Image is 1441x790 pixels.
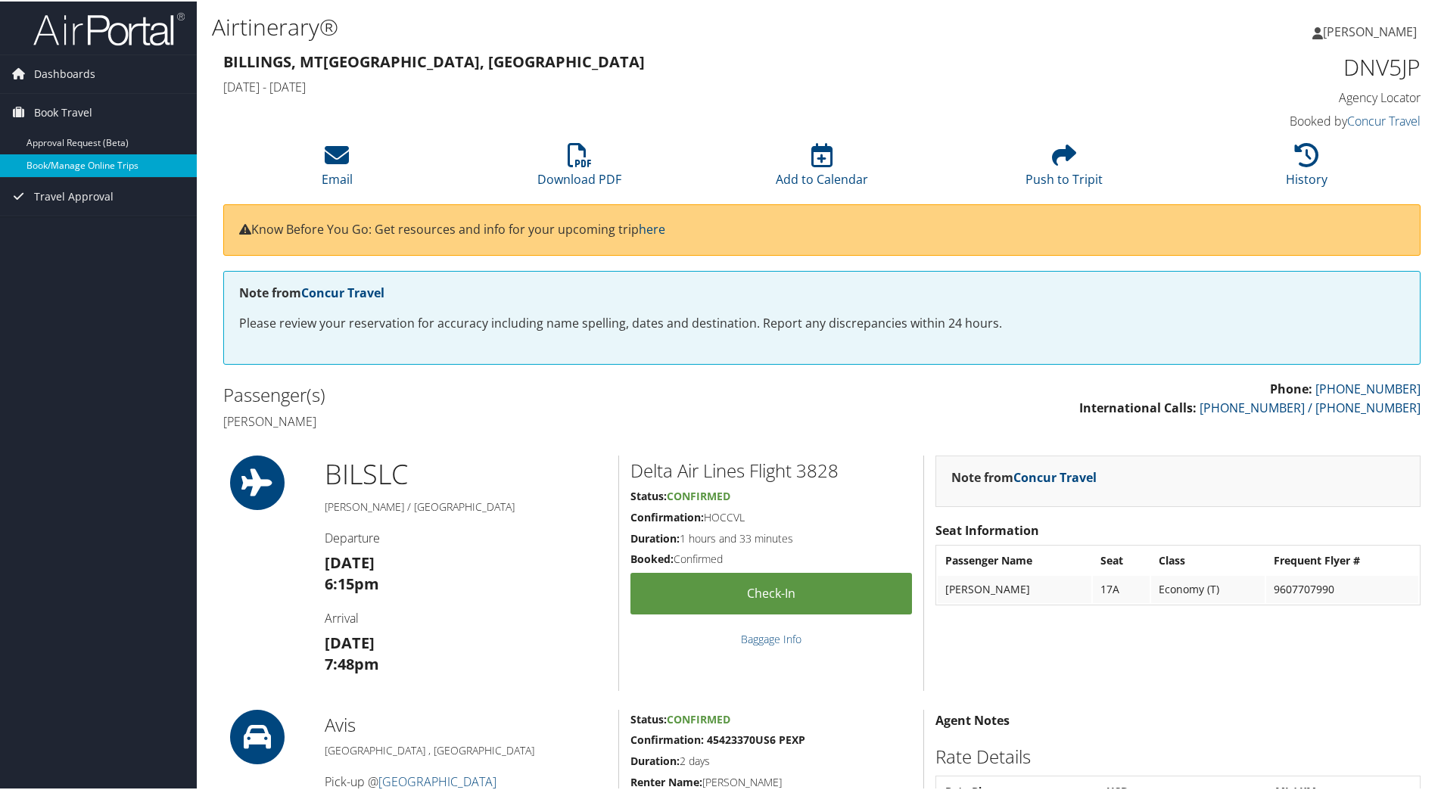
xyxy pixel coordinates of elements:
[776,150,868,186] a: Add to Calendar
[1323,22,1417,39] span: [PERSON_NAME]
[630,571,912,613] a: Check-in
[630,509,704,523] strong: Confirmation:
[1315,379,1421,396] a: [PHONE_NUMBER]
[1286,150,1327,186] a: History
[325,528,607,545] h4: Departure
[239,313,1405,332] p: Please review your reservation for accuracy including name spelling, dates and destination. Repor...
[938,574,1091,602] td: [PERSON_NAME]
[223,50,645,70] strong: Billings, MT [GEOGRAPHIC_DATA], [GEOGRAPHIC_DATA]
[1266,546,1418,573] th: Frequent Flyer #
[630,752,912,767] h5: 2 days
[630,773,912,788] h5: [PERSON_NAME]
[630,530,680,544] strong: Duration:
[301,283,384,300] a: Concur Travel
[223,381,811,406] h2: Passenger(s)
[630,487,667,502] strong: Status:
[1026,150,1103,186] a: Push to Tripit
[1138,111,1421,128] h4: Booked by
[325,608,607,625] h4: Arrival
[537,150,621,186] a: Download PDF
[325,772,607,788] h4: Pick-up @
[378,772,496,788] a: [GEOGRAPHIC_DATA]
[1347,111,1421,128] a: Concur Travel
[1013,468,1097,484] a: Concur Travel
[239,283,384,300] strong: Note from
[935,742,1421,768] h2: Rate Details
[667,711,730,725] span: Confirmed
[1151,546,1265,573] th: Class
[325,572,379,592] strong: 6:15pm
[1270,379,1312,396] strong: Phone:
[223,412,811,428] h4: [PERSON_NAME]
[630,456,912,482] h2: Delta Air Lines Flight 3828
[741,630,801,645] a: Baggage Info
[935,521,1039,537] strong: Seat Information
[325,652,379,673] strong: 7:48pm
[325,711,607,736] h2: Avis
[33,10,185,45] img: airportal-logo.png
[34,54,95,92] span: Dashboards
[212,10,1026,42] h1: Airtinerary®
[630,773,702,788] strong: Renter Name:
[630,530,912,545] h5: 1 hours and 33 minutes
[325,498,607,513] h5: [PERSON_NAME] / [GEOGRAPHIC_DATA]
[34,92,92,130] span: Book Travel
[325,631,375,652] strong: [DATE]
[325,454,607,492] h1: BIL SLC
[935,711,1010,727] strong: Agent Notes
[667,487,730,502] span: Confirmed
[1093,546,1150,573] th: Seat
[630,550,674,565] strong: Booked:
[325,742,607,757] h5: [GEOGRAPHIC_DATA] , [GEOGRAPHIC_DATA]
[1151,574,1265,602] td: Economy (T)
[951,468,1097,484] strong: Note from
[325,551,375,571] strong: [DATE]
[1266,574,1418,602] td: 9607707990
[1138,88,1421,104] h4: Agency Locator
[1079,398,1197,415] strong: International Calls:
[34,176,114,214] span: Travel Approval
[223,77,1116,94] h4: [DATE] - [DATE]
[630,550,912,565] h5: Confirmed
[1093,574,1150,602] td: 17A
[630,752,680,767] strong: Duration:
[630,731,805,745] strong: Confirmation: 45423370US6 PEXP
[322,150,353,186] a: Email
[1200,398,1421,415] a: [PHONE_NUMBER] / [PHONE_NUMBER]
[1138,50,1421,82] h1: DNV5JP
[639,219,665,236] a: here
[630,711,667,725] strong: Status:
[239,219,1405,238] p: Know Before You Go: Get resources and info for your upcoming trip
[938,546,1091,573] th: Passenger Name
[630,509,912,524] h5: HOCCVL
[1312,8,1432,53] a: [PERSON_NAME]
